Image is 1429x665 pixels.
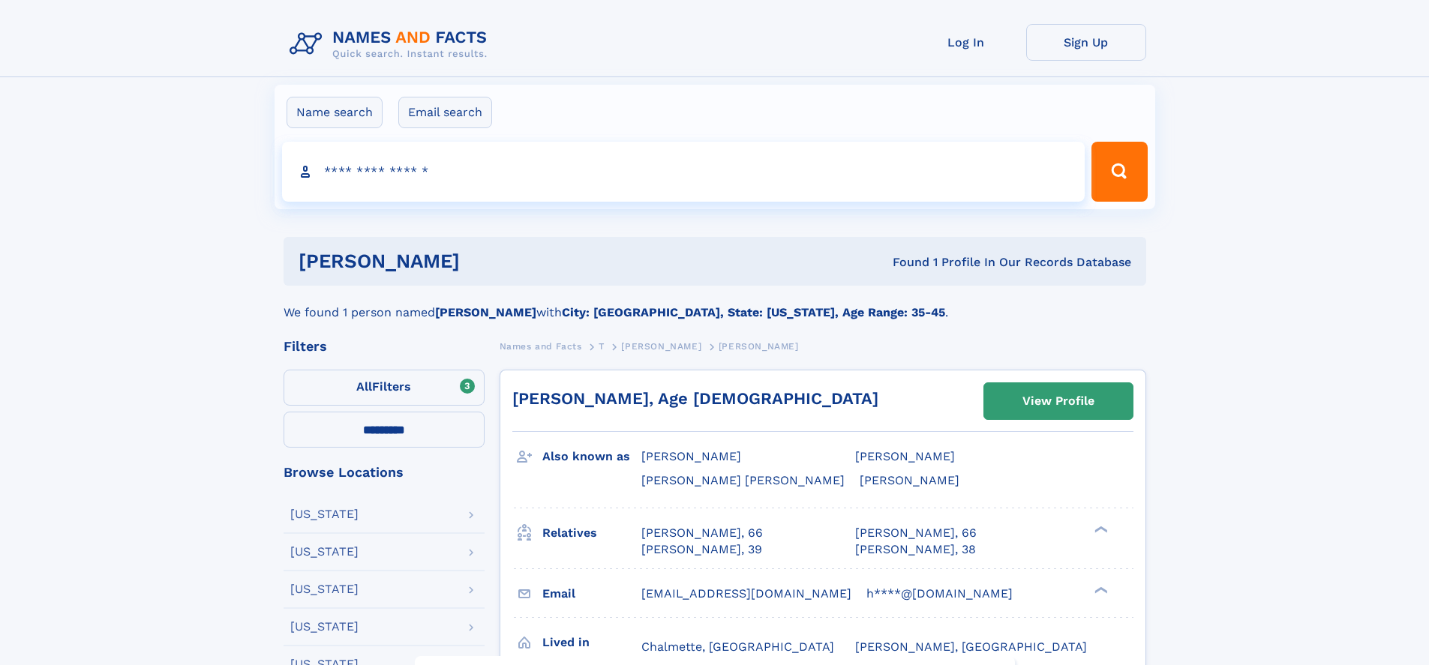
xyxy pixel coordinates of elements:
[284,24,500,64] img: Logo Names and Facts
[855,449,955,463] span: [PERSON_NAME]
[599,341,605,352] span: T
[860,473,959,487] span: [PERSON_NAME]
[284,370,485,406] label: Filters
[906,24,1026,61] a: Log In
[641,525,763,541] a: [PERSON_NAME], 66
[290,546,359,558] div: [US_STATE]
[1022,384,1094,418] div: View Profile
[290,583,359,595] div: [US_STATE]
[282,142,1085,202] input: search input
[356,379,372,394] span: All
[1091,585,1109,595] div: ❯
[641,640,834,654] span: Chalmette, [GEOGRAPHIC_DATA]
[855,525,977,541] a: [PERSON_NAME], 66
[284,340,485,353] div: Filters
[284,466,485,479] div: Browse Locations
[542,520,641,546] h3: Relatives
[398,97,492,128] label: Email search
[542,444,641,469] h3: Also known as
[641,586,851,601] span: [EMAIL_ADDRESS][DOMAIN_NAME]
[641,541,762,558] a: [PERSON_NAME], 39
[719,341,799,352] span: [PERSON_NAME]
[676,254,1131,271] div: Found 1 Profile In Our Records Database
[599,337,605,355] a: T
[435,305,536,319] b: [PERSON_NAME]
[641,449,741,463] span: [PERSON_NAME]
[512,389,878,408] a: [PERSON_NAME], Age [DEMOGRAPHIC_DATA]
[855,541,976,558] a: [PERSON_NAME], 38
[984,383,1133,419] a: View Profile
[621,341,701,352] span: [PERSON_NAME]
[542,581,641,607] h3: Email
[855,640,1087,654] span: [PERSON_NAME], [GEOGRAPHIC_DATA]
[290,508,359,520] div: [US_STATE]
[641,473,845,487] span: [PERSON_NAME] [PERSON_NAME]
[621,337,701,355] a: [PERSON_NAME]
[299,252,677,271] h1: [PERSON_NAME]
[562,305,945,319] b: City: [GEOGRAPHIC_DATA], State: [US_STATE], Age Range: 35-45
[1091,142,1147,202] button: Search Button
[500,337,582,355] a: Names and Facts
[1026,24,1146,61] a: Sign Up
[1091,524,1109,534] div: ❯
[290,621,359,633] div: [US_STATE]
[542,630,641,655] h3: Lived in
[287,97,383,128] label: Name search
[284,286,1146,322] div: We found 1 person named with .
